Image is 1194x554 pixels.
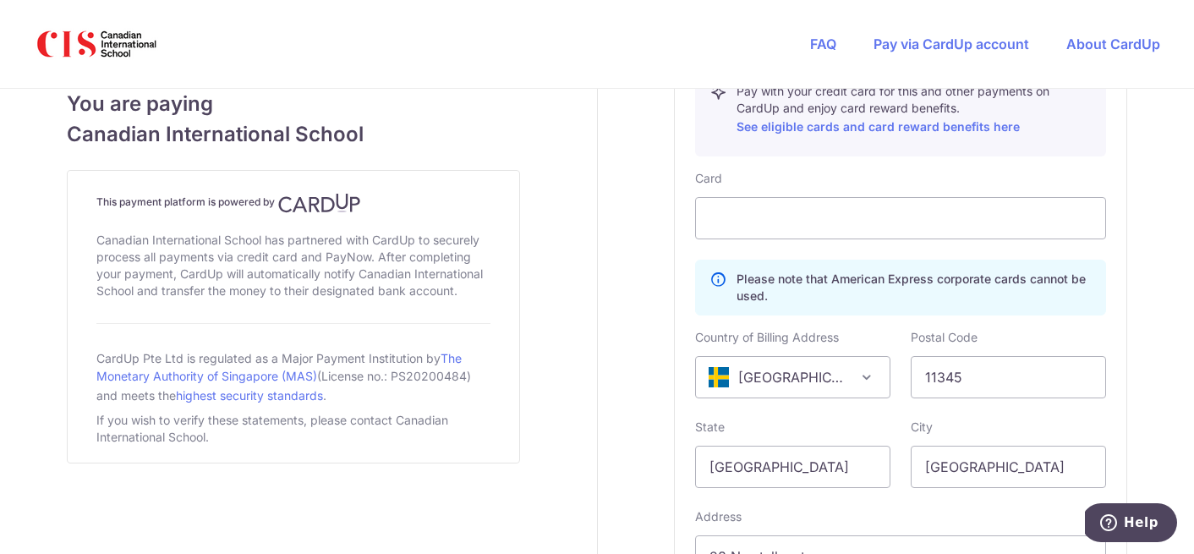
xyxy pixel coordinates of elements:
label: City [911,419,933,436]
p: Pay with your credit card for this and other payments on CardUp and enjoy card reward benefits. [737,83,1092,137]
span: Canadian International School [67,119,520,150]
a: FAQ [810,36,836,52]
div: If you wish to verify these statements, please contact Canadian International School. [96,409,490,449]
a: About CardUp [1066,36,1160,52]
div: Canadian International School has partnered with CardUp to securely process all payments via cred... [96,228,490,303]
h4: This payment platform is powered by [96,193,490,213]
span: You are paying [67,89,520,119]
iframe: Secure card payment input frame [709,208,1092,228]
a: Pay via CardUp account [874,36,1029,52]
span: Sweden [696,357,890,398]
label: Card [695,170,722,187]
p: Please note that American Express corporate cards cannot be used. [737,271,1092,304]
input: Example 123456 [911,356,1106,398]
label: Country of Billing Address [695,329,839,346]
span: Sweden [695,356,890,398]
a: highest security standards [176,388,323,403]
label: State [695,419,725,436]
img: CardUp [278,193,361,213]
iframe: Opens a widget where you can find more information [1085,503,1177,546]
div: CardUp Pte Ltd is regulated as a Major Payment Institution by (License no.: PS20200484) and meets... [96,344,490,409]
label: Address [695,508,742,525]
label: Postal Code [911,329,978,346]
a: See eligible cards and card reward benefits here [737,119,1020,134]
